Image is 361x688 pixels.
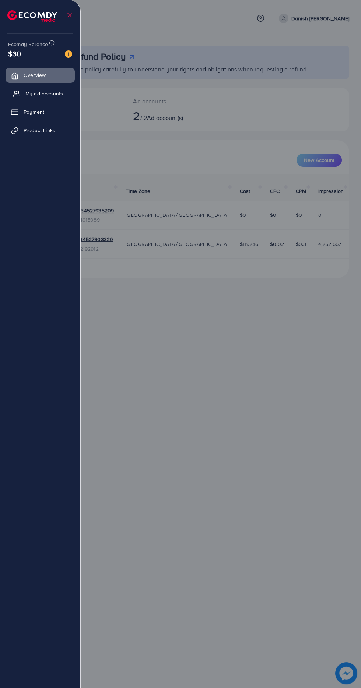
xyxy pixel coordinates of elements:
span: My ad accounts [25,90,63,97]
img: image [65,50,72,58]
span: Product Links [24,127,55,134]
a: Product Links [6,123,75,138]
span: $30 [8,48,21,59]
span: Ecomdy Balance [8,40,48,48]
a: Payment [6,105,75,119]
a: My ad accounts [6,86,75,101]
a: Overview [6,68,75,82]
span: Payment [24,108,44,116]
span: Overview [24,71,46,79]
img: logo [7,10,57,22]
